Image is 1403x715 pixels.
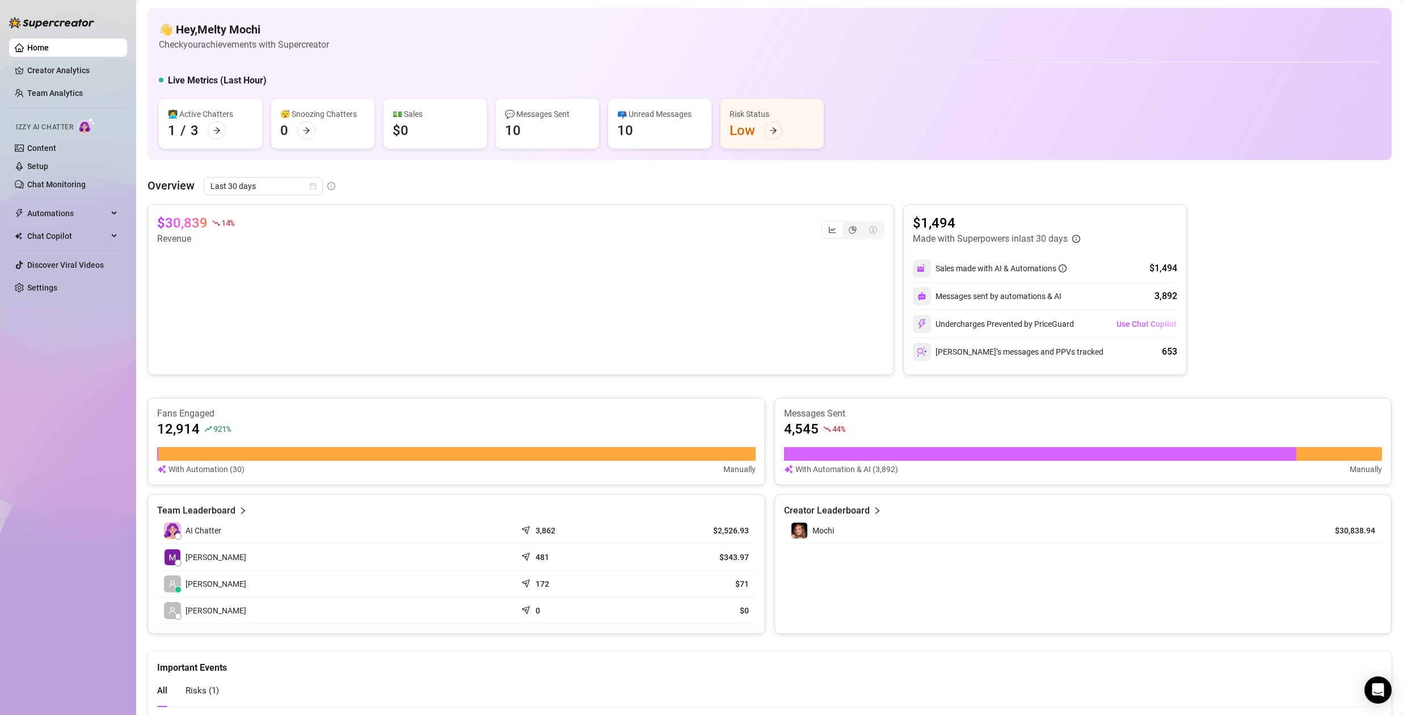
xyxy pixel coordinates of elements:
span: pie-chart [849,226,857,234]
a: Creator Analytics [27,61,118,79]
span: 44 % [832,423,845,434]
span: fall [212,219,220,227]
article: $30,839 [157,214,208,232]
button: Use Chat Copilot [1116,315,1177,333]
h5: Live Metrics (Last Hour) [168,74,267,87]
span: arrow-right [213,127,221,134]
img: svg%3e [917,319,927,329]
a: Discover Viral Videos [27,260,104,270]
article: With Automation (30) [168,463,245,476]
div: $1,494 [1149,262,1177,275]
span: info-circle [1059,264,1067,272]
span: right [239,504,247,518]
article: $343.97 [643,552,749,563]
span: Automations [27,204,108,222]
div: Undercharges Prevented by PriceGuard [913,315,1074,333]
img: Mochi [791,523,807,539]
span: calendar [310,183,317,190]
span: Mochi [812,526,834,535]
span: 14 % [221,217,234,228]
span: Risks ( 1 ) [186,685,219,696]
article: 172 [536,578,549,590]
span: rise [204,425,212,433]
a: Setup [27,162,48,171]
div: Important Events [157,651,1382,675]
a: Chat Monitoring [27,180,86,189]
article: 4,545 [784,420,819,438]
div: Open Intercom Messenger [1364,676,1392,704]
article: 0 [536,605,540,616]
span: line-chart [828,226,836,234]
div: 📪 Unread Messages [617,108,702,120]
img: svg%3e [157,463,166,476]
article: Check your achievements with Supercreator [159,37,329,52]
img: svg%3e [917,347,927,357]
div: 💵 Sales [393,108,478,120]
span: Chat Copilot [27,227,108,245]
span: info-circle [327,182,335,190]
div: 0 [280,121,288,140]
div: Risk Status [730,108,815,120]
div: 653 [1162,345,1177,359]
span: 921 % [213,423,231,434]
img: logo-BBDzfeDw.svg [9,17,94,28]
article: $30,838.94 [1324,525,1375,536]
article: 3,862 [536,525,555,536]
div: 1 [168,121,176,140]
div: 3,892 [1155,289,1177,303]
div: [PERSON_NAME]’s messages and PPVs tracked [913,343,1103,361]
span: [PERSON_NAME] [186,604,246,617]
span: Last 30 days [210,178,316,195]
div: Sales made with AI & Automations [936,262,1067,275]
div: 😴 Snoozing Chatters [280,108,365,120]
span: right [873,504,881,518]
article: With Automation & AI (3,892) [795,463,898,476]
article: Fans Engaged [157,407,756,420]
div: 10 [617,121,633,140]
span: AI Chatter [186,524,221,537]
h4: 👋 Hey, Melty Mochi [159,22,329,37]
span: All [157,685,167,696]
article: Messages Sent [784,407,1383,420]
div: 👩‍💻 Active Chatters [168,108,253,120]
span: user [168,580,176,588]
span: thunderbolt [15,209,24,218]
article: $71 [643,578,749,590]
span: send [521,603,533,615]
div: 💬 Messages Sent [505,108,590,120]
article: Creator Leaderboard [784,504,870,518]
span: arrow-right [302,127,310,134]
img: AI Chatter [78,117,95,134]
a: Settings [27,283,57,292]
span: Izzy AI Chatter [16,122,73,133]
div: 10 [505,121,521,140]
a: Content [27,144,56,153]
article: 12,914 [157,420,200,438]
span: dollar-circle [869,226,877,234]
article: 481 [536,552,549,563]
span: arrow-right [769,127,777,134]
img: svg%3e [917,292,926,301]
article: Revenue [157,232,234,246]
img: svg%3e [784,463,793,476]
span: user [168,607,176,615]
span: send [521,550,533,561]
article: $2,526.93 [643,525,749,536]
article: Team Leaderboard [157,504,235,518]
article: $0 [643,605,749,616]
span: info-circle [1072,235,1080,243]
img: Chat Copilot [15,232,22,240]
span: Use Chat Copilot [1116,319,1177,329]
span: fall [823,425,831,433]
span: [PERSON_NAME] [186,551,246,563]
span: [PERSON_NAME] [186,578,246,590]
img: Melty Mochi [165,549,180,565]
article: Overview [148,177,195,194]
article: Manually [723,463,756,476]
a: Team Analytics [27,89,83,98]
article: Manually [1350,463,1382,476]
div: $0 [393,121,408,140]
article: Made with Superpowers in last 30 days [913,232,1068,246]
a: Home [27,43,49,52]
span: send [521,577,533,588]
